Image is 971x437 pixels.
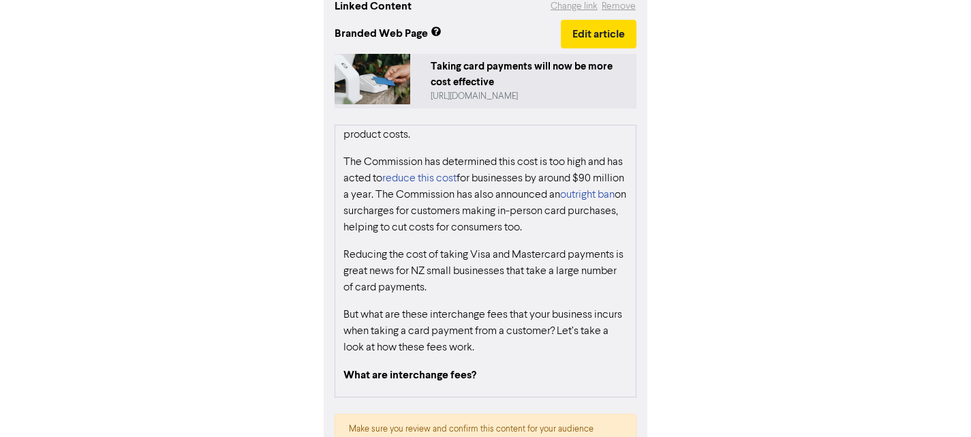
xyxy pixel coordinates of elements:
[335,54,410,104] img: 2adR979P32iK4jSobguLuR-a-person-holding-a-credit-card-next-to-a-machine-S8UnShrQUeE.jpg
[343,154,628,236] p: The Commission has determined this cost is too high and has acted to for businesses by around $90...
[382,173,457,184] a: reduce this cost
[431,59,631,90] div: Taking card payments will now be more cost effective
[343,247,628,296] p: Reducing the cost of taking Visa and Mastercard payments is great news for NZ small businesses th...
[431,90,631,103] div: https://public2.bomamarketing.com/cp/2adR979P32iK4jSobguLuR?sa=XPjPCDF3
[343,368,476,382] strong: What are interchange fees?
[561,20,636,48] button: Edit article
[335,25,561,42] span: Branded Web Page
[343,307,628,356] p: But what are these interchange fees that your business incurs when taking a card payment from a c...
[903,372,971,437] iframe: Chat Widget
[335,54,636,108] a: Taking card payments will now be more cost effective[URL][DOMAIN_NAME]
[560,190,615,200] a: outright ban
